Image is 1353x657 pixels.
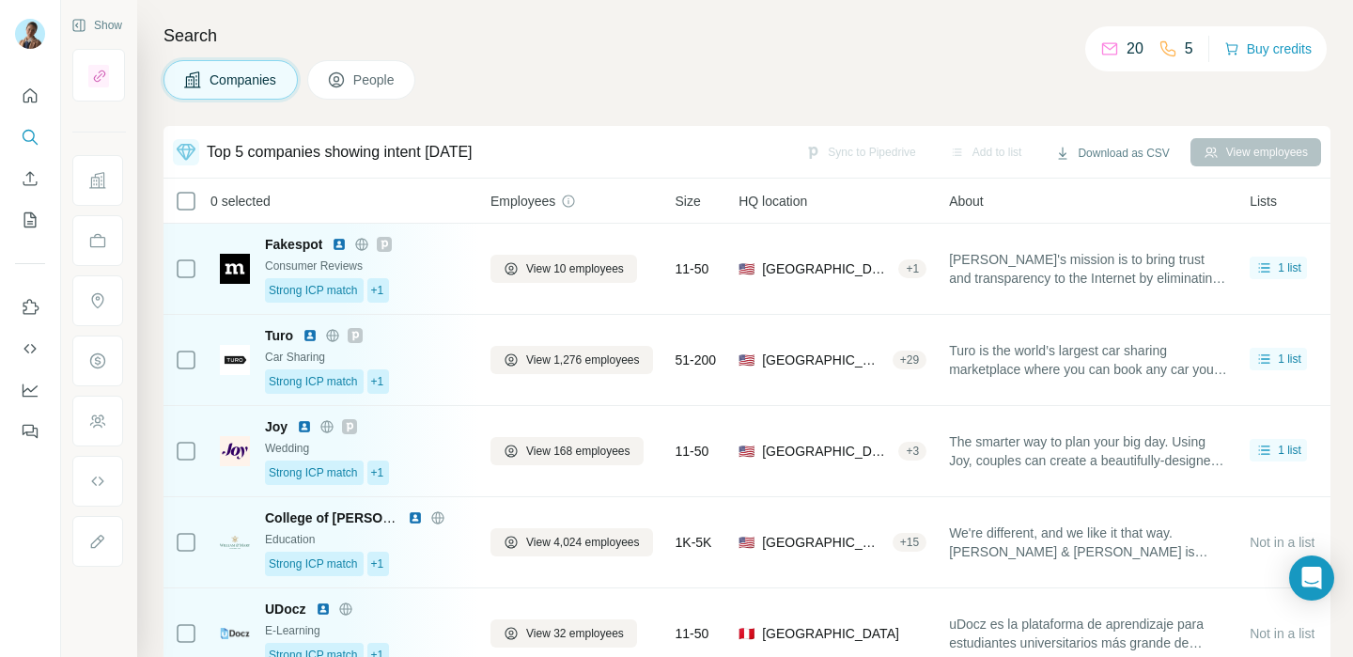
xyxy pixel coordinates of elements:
span: HQ location [739,192,807,211]
button: Use Surfe on LinkedIn [15,290,45,324]
span: Turo is the world’s largest car sharing marketplace where you can book any car you want, wherever... [949,341,1227,379]
span: +1 [371,282,384,299]
span: +1 [371,464,384,481]
button: Feedback [15,415,45,448]
span: People [353,70,397,89]
p: 20 [1127,38,1143,60]
span: [GEOGRAPHIC_DATA] [762,624,899,643]
h4: Search [163,23,1330,49]
span: College of [PERSON_NAME] and [PERSON_NAME] [265,510,583,525]
span: [GEOGRAPHIC_DATA], [US_STATE] [762,442,891,461]
span: 51-200 [676,351,717,369]
span: 🇺🇸 [739,351,754,369]
button: View 168 employees [490,437,644,465]
p: 5 [1185,38,1193,60]
div: + 1 [898,260,926,277]
span: uDocz es la plataforma de aprendizaje para estudiantes universitarios más grande de [GEOGRAPHIC_D... [949,615,1227,652]
span: 🇵🇪 [739,624,754,643]
span: Strong ICP match [269,555,358,572]
span: 🇺🇸 [739,259,754,278]
img: Logo of College of William and Mary [220,536,250,549]
img: Logo of Joy [220,436,250,466]
button: Download as CSV [1042,139,1182,167]
div: E-Learning [265,622,468,639]
span: Strong ICP match [269,282,358,299]
span: [GEOGRAPHIC_DATA], [US_STATE] [762,533,885,552]
div: Education [265,531,468,548]
span: View 10 employees [526,260,624,277]
button: View 10 employees [490,255,637,283]
div: Car Sharing [265,349,468,366]
span: 1K-5K [676,533,712,552]
span: View 168 employees [526,443,630,460]
button: View 32 employees [490,619,637,648]
span: Not in a list [1250,535,1314,550]
img: Logo of Turo [220,345,250,375]
span: Joy [265,417,288,436]
button: Dashboard [15,373,45,407]
span: 🇺🇸 [739,442,754,461]
span: View 1,276 employees [526,352,640,368]
span: Strong ICP match [269,464,358,481]
div: + 15 [893,534,926,551]
div: Consumer Reviews [265,258,468,274]
span: We're different, and we like it that way. [PERSON_NAME] & [PERSON_NAME] is unlike any other unive... [949,524,1227,561]
span: Size [676,192,701,211]
span: Turo [265,326,293,345]
span: [GEOGRAPHIC_DATA], [US_STATE] [762,351,885,369]
button: Use Surfe API [15,332,45,366]
img: Logo of Fakespot [220,254,250,284]
span: 1 list [1278,351,1301,368]
span: 🇺🇸 [739,533,754,552]
button: View 4,024 employees [490,528,653,556]
img: LinkedIn logo [316,602,331,617]
span: The smarter way to plan your big day. Using Joy, couples can create a beautifully-designed weddin... [949,432,1227,470]
span: 1 list [1278,442,1301,459]
img: Logo of UDocz [220,628,250,640]
div: + 29 [893,352,926,368]
span: +1 [371,555,384,572]
img: LinkedIn logo [303,328,318,343]
img: LinkedIn logo [408,510,423,525]
span: [PERSON_NAME]'s mission is to bring trust and transparency to the Internet by eliminating misinfo... [949,250,1227,288]
span: Employees [490,192,555,211]
img: LinkedIn logo [332,237,347,252]
span: View 32 employees [526,625,624,642]
span: UDocz [265,600,306,618]
div: Wedding [265,440,468,457]
span: 11-50 [676,259,709,278]
span: Not in a list [1250,626,1314,641]
button: View 1,276 employees [490,346,653,374]
button: Show [58,11,135,39]
span: About [949,192,984,211]
div: + 3 [898,443,926,460]
span: 0 selected [210,192,271,211]
button: My lists [15,203,45,237]
span: Companies [210,70,278,89]
span: [GEOGRAPHIC_DATA], [US_STATE] [762,259,891,278]
span: Strong ICP match [269,373,358,390]
button: Search [15,120,45,154]
div: Top 5 companies showing intent [DATE] [207,141,473,164]
button: Quick start [15,79,45,113]
button: Buy credits [1224,36,1312,62]
span: 11-50 [676,624,709,643]
span: Fakespot [265,235,322,254]
img: LinkedIn logo [297,419,312,434]
span: Lists [1250,192,1277,211]
button: Enrich CSV [15,162,45,196]
div: Open Intercom Messenger [1289,555,1334,601]
span: 1 list [1278,259,1301,276]
span: +1 [371,373,384,390]
span: View 4,024 employees [526,534,640,551]
span: 11-50 [676,442,709,461]
img: Avatar [15,19,45,49]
